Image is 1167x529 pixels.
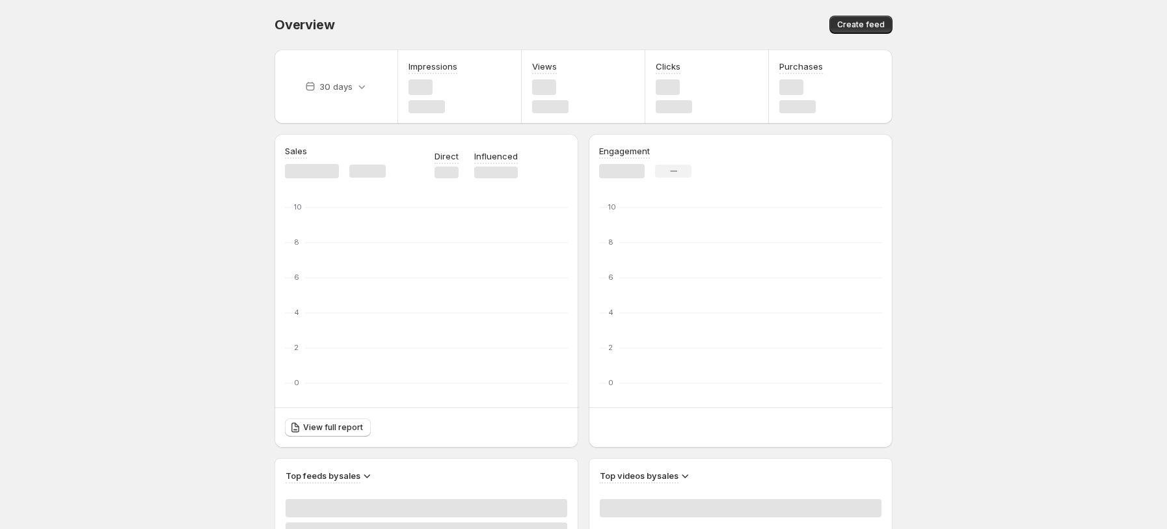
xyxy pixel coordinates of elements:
text: 10 [608,202,616,211]
h3: Sales [285,144,307,157]
text: 4 [294,308,299,317]
p: 30 days [319,80,353,93]
span: Overview [275,17,334,33]
h3: Purchases [779,60,823,73]
text: 0 [608,378,613,387]
span: View full report [303,422,363,433]
text: 0 [294,378,299,387]
span: Create feed [837,20,885,30]
text: 4 [608,308,613,317]
h3: Clicks [656,60,680,73]
a: View full report [285,418,371,437]
h3: Impressions [409,60,457,73]
h3: Engagement [599,144,650,157]
p: Influenced [474,150,518,163]
text: 8 [294,237,299,247]
p: Direct [435,150,459,163]
h3: Top feeds by sales [286,469,360,482]
text: 8 [608,237,613,247]
button: Create feed [829,16,892,34]
text: 6 [608,273,613,282]
text: 2 [294,343,299,352]
h3: Top videos by sales [600,469,678,482]
text: 6 [294,273,299,282]
h3: Views [532,60,557,73]
text: 2 [608,343,613,352]
text: 10 [294,202,302,211]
